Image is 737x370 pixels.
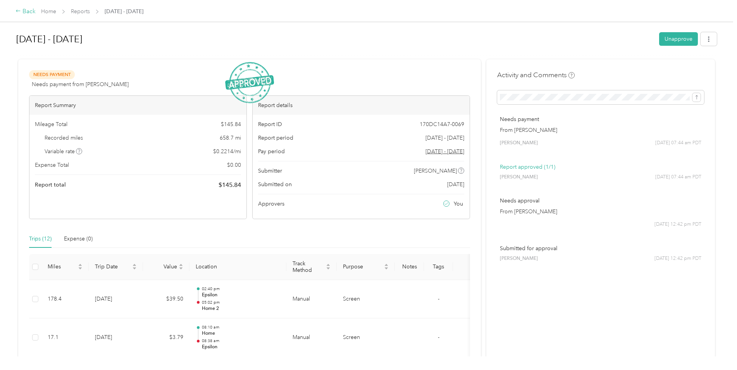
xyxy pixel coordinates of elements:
[225,62,274,104] img: ApprovedStamp
[447,180,464,188] span: [DATE]
[143,280,189,319] td: $39.50
[659,32,698,46] button: Unapprove
[326,266,331,271] span: caret-down
[41,254,89,280] th: Miles
[89,254,143,280] th: Trip Date
[32,80,129,88] span: Needs payment from [PERSON_NAME]
[286,280,337,319] td: Manual
[500,140,538,147] span: [PERSON_NAME]
[454,200,463,208] span: You
[414,167,457,175] span: [PERSON_NAME]
[71,8,90,15] a: Reports
[500,126,701,134] p: From [PERSON_NAME]
[41,8,56,15] a: Home
[179,263,183,267] span: caret-up
[202,325,280,330] p: 08:10 am
[48,263,76,270] span: Miles
[64,235,93,243] div: Expense (0)
[227,161,241,169] span: $ 0.00
[16,30,654,48] h1: Aug 1 - 31, 2025
[202,292,280,299] p: Epsilon
[655,140,701,147] span: [DATE] 07:44 am PDT
[395,254,424,280] th: Notes
[384,266,389,271] span: caret-down
[500,244,701,252] p: Submitted for approval
[179,266,183,271] span: caret-down
[253,96,470,115] div: Report details
[132,263,137,267] span: caret-up
[258,134,293,142] span: Report period
[258,180,292,188] span: Submitted on
[500,197,701,205] p: Needs approval
[326,263,331,267] span: caret-up
[500,255,538,262] span: [PERSON_NAME]
[78,266,83,271] span: caret-down
[29,70,75,79] span: Needs Payment
[202,286,280,292] p: 02:40 pm
[654,255,701,262] span: [DATE] 12:42 pm PDT
[425,134,464,142] span: [DATE] - [DATE]
[35,181,66,189] span: Report total
[143,254,189,280] th: Value
[500,115,701,123] p: Needs payment
[89,280,143,319] td: [DATE]
[29,96,246,115] div: Report Summary
[258,167,282,175] span: Submitter
[202,344,280,351] p: Epsilon
[293,260,324,273] span: Track Method
[694,327,737,370] iframe: Everlance-gr Chat Button Frame
[202,338,280,344] p: 08:38 am
[220,134,241,142] span: 658.7 mi
[258,120,282,128] span: Report ID
[95,263,131,270] span: Trip Date
[202,330,280,337] p: Home
[189,254,286,280] th: Location
[15,7,36,16] div: Back
[149,263,177,270] span: Value
[337,318,395,357] td: Screen
[438,334,439,341] span: -
[202,300,280,305] p: 05:02 pm
[35,120,67,128] span: Mileage Total
[500,174,538,181] span: [PERSON_NAME]
[202,305,280,312] p: Home 2
[420,120,464,128] span: 170DC14A7-0069
[337,280,395,319] td: Screen
[45,147,83,156] span: Variable rate
[438,296,439,302] span: -
[105,7,143,16] span: [DATE] - [DATE]
[286,254,337,280] th: Track Method
[45,134,83,142] span: Recorded miles
[655,174,701,181] span: [DATE] 07:44 am PDT
[41,318,89,357] td: 17.1
[500,207,701,216] p: From [PERSON_NAME]
[258,200,284,208] span: Approvers
[500,163,701,171] p: Report approved (1/1)
[89,318,143,357] td: [DATE]
[258,147,285,156] span: Pay period
[219,180,241,190] span: $ 145.84
[343,263,382,270] span: Purpose
[35,161,69,169] span: Expense Total
[497,70,575,80] h4: Activity and Comments
[337,254,395,280] th: Purpose
[425,147,464,156] span: Go to pay period
[78,263,83,267] span: caret-up
[143,318,189,357] td: $3.79
[221,120,241,128] span: $ 145.84
[384,263,389,267] span: caret-up
[286,318,337,357] td: Manual
[132,266,137,271] span: caret-down
[424,254,453,280] th: Tags
[29,235,52,243] div: Trips (12)
[41,280,89,319] td: 178.4
[213,147,241,156] span: $ 0.2214 / mi
[654,221,701,228] span: [DATE] 12:42 pm PDT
